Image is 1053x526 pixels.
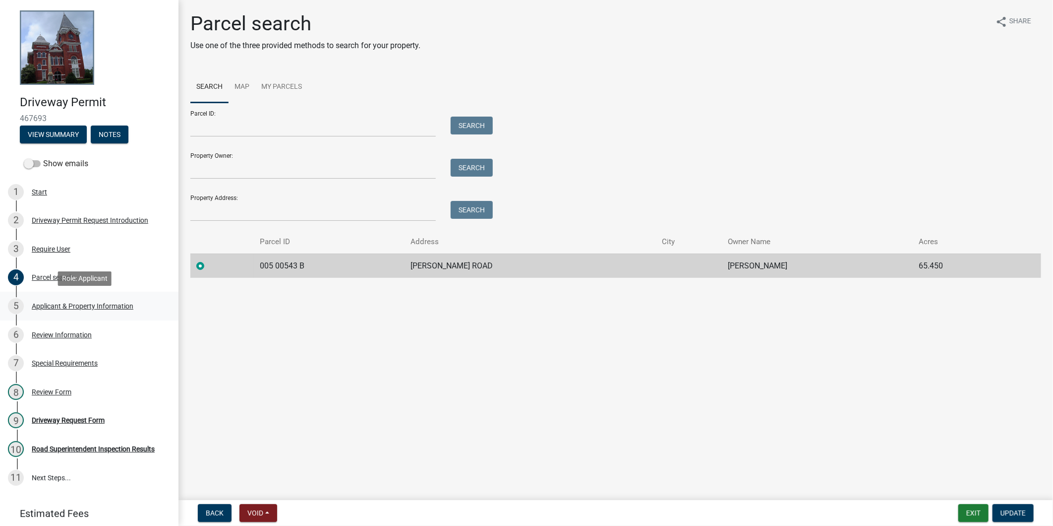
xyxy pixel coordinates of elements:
[8,298,24,314] div: 5
[91,126,128,143] button: Notes
[405,254,656,278] td: [PERSON_NAME] ROAD
[8,212,24,228] div: 2
[8,504,163,524] a: Estimated Fees
[32,246,70,253] div: Require User
[32,360,98,367] div: Special Requirements
[1000,509,1026,517] span: Update
[20,10,94,85] img: Talbot County, Georgia
[32,446,155,453] div: Road Superintendent Inspection Results
[20,131,87,139] wm-modal-confirm: Summary
[32,217,148,224] div: Driveway Permit Request Introduction
[913,254,1009,278] td: 65.450
[722,254,913,278] td: [PERSON_NAME]
[8,269,24,285] div: 4
[656,230,722,254] th: City
[722,230,913,254] th: Owner Name
[58,271,112,286] div: Role: Applicant
[8,441,24,457] div: 10
[8,384,24,400] div: 8
[913,230,1009,254] th: Acres
[32,303,133,310] div: Applicant & Property Information
[451,159,493,177] button: Search
[405,230,656,254] th: Address
[995,16,1007,28] i: share
[32,274,73,281] div: Parcel search
[958,504,989,522] button: Exit
[8,412,24,428] div: 9
[254,230,405,254] th: Parcel ID
[255,71,308,103] a: My Parcels
[190,71,229,103] a: Search
[239,504,277,522] button: Void
[8,470,24,486] div: 11
[254,254,405,278] td: 005 00543 B
[20,95,171,110] h4: Driveway Permit
[32,417,105,424] div: Driveway Request Form
[32,331,92,338] div: Review Information
[32,189,47,196] div: Start
[993,504,1034,522] button: Update
[8,184,24,200] div: 1
[1009,16,1031,28] span: Share
[20,126,87,143] button: View Summary
[190,40,420,52] p: Use one of the three provided methods to search for your property.
[91,131,128,139] wm-modal-confirm: Notes
[451,201,493,219] button: Search
[20,114,159,123] span: 467693
[24,158,88,170] label: Show emails
[8,327,24,343] div: 6
[32,389,71,395] div: Review Form
[190,12,420,36] h1: Parcel search
[229,71,255,103] a: Map
[198,504,232,522] button: Back
[988,12,1039,31] button: shareShare
[451,117,493,134] button: Search
[8,241,24,257] div: 3
[247,509,263,517] span: Void
[206,509,224,517] span: Back
[8,355,24,371] div: 7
